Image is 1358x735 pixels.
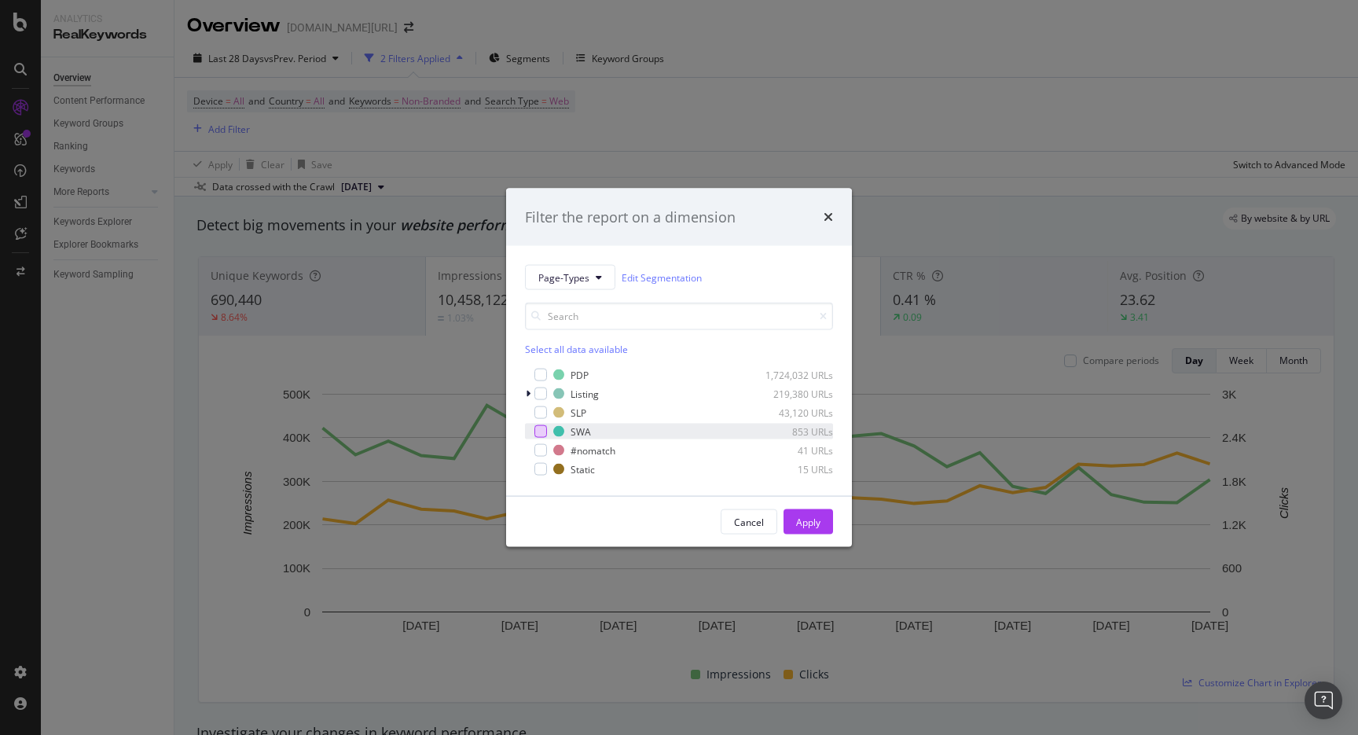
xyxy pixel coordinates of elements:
[622,269,702,285] a: Edit Segmentation
[734,515,764,528] div: Cancel
[784,509,833,535] button: Apply
[525,207,736,227] div: Filter the report on a dimension
[796,515,820,528] div: Apply
[571,387,599,400] div: Listing
[824,207,833,227] div: times
[756,424,833,438] div: 853 URLs
[506,188,852,547] div: modal
[571,443,615,457] div: #nomatch
[756,443,833,457] div: 41 URLs
[525,343,833,356] div: Select all data available
[571,368,589,381] div: PDP
[756,406,833,419] div: 43,120 URLs
[525,303,833,330] input: Search
[756,387,833,400] div: 219,380 URLs
[571,424,591,438] div: SWA
[756,368,833,381] div: 1,724,032 URLs
[571,462,595,476] div: Static
[571,406,586,419] div: SLP
[525,265,615,290] button: Page-Types
[756,462,833,476] div: 15 URLs
[538,270,589,284] span: Page-Types
[721,509,777,535] button: Cancel
[1305,682,1342,719] div: Open Intercom Messenger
